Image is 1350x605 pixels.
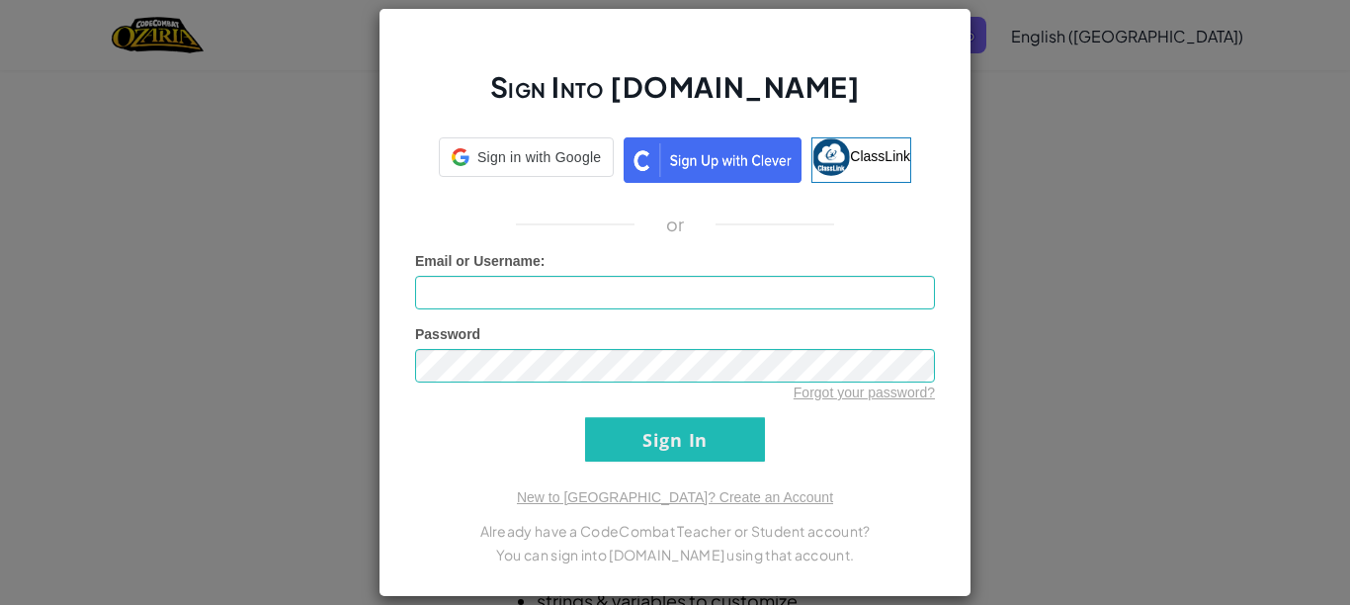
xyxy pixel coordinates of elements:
[415,253,541,269] span: Email or Username
[415,326,480,342] span: Password
[439,137,614,177] div: Sign in with Google
[812,138,850,176] img: classlink-logo-small.png
[415,519,935,543] p: Already have a CodeCombat Teacher or Student account?
[850,148,910,164] span: ClassLink
[439,137,614,183] a: Sign in with Google
[415,68,935,126] h2: Sign Into [DOMAIN_NAME]
[585,417,765,462] input: Sign In
[477,147,601,167] span: Sign in with Google
[415,251,546,271] label: :
[517,489,833,505] a: New to [GEOGRAPHIC_DATA]? Create an Account
[794,385,935,400] a: Forgot your password?
[666,213,685,236] p: or
[624,137,802,183] img: clever_sso_button@2x.png
[415,543,935,566] p: You can sign into [DOMAIN_NAME] using that account.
